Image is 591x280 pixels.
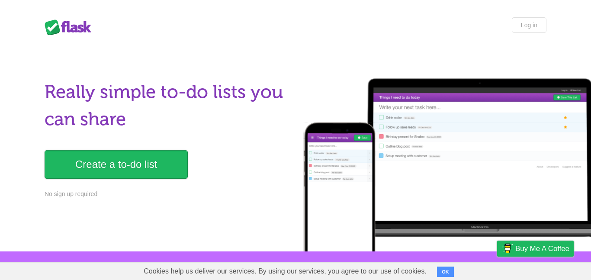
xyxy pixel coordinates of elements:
span: Cookies help us deliver our services. By using our services, you agree to our use of cookies. [135,263,435,280]
a: Log in [512,17,546,33]
button: OK [437,267,454,277]
p: No sign up required [45,190,290,199]
span: Buy me a coffee [515,241,569,256]
h1: Really simple to-do lists you can share [45,78,290,133]
a: Buy me a coffee [497,241,574,257]
a: Create a to-do list [45,150,188,179]
div: Flask Lists [45,19,96,35]
img: Buy me a coffee [501,241,513,256]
